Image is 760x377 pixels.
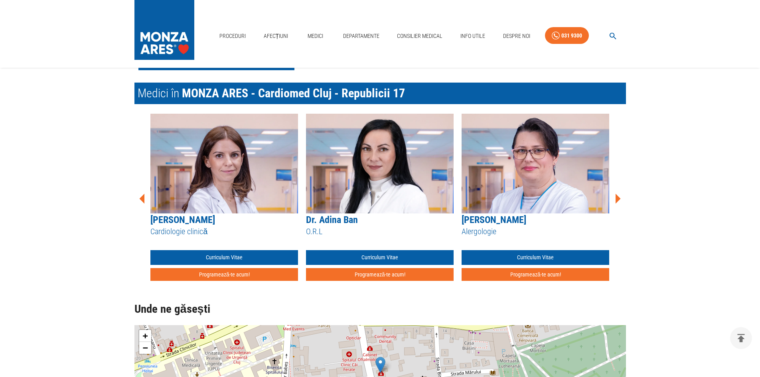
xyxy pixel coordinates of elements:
span: − [142,343,148,353]
h5: Alergologie [462,226,609,237]
a: Afecțiuni [261,28,292,44]
a: Despre Noi [500,28,533,44]
img: Marker [375,357,385,373]
h5: O.R.L [306,226,454,237]
a: Zoom in [139,330,151,342]
button: delete [730,327,752,349]
a: Zoom out [139,342,151,354]
a: Curriculum Vitae [306,250,454,265]
img: Dr. Adina Ban [306,114,454,213]
button: Programează-te acum! [150,268,298,281]
a: Departamente [340,28,383,44]
h2: Unde ne găsești [134,303,626,316]
span: MONZA ARES - Cardiomed Cluj - Republicii 17 [182,86,405,100]
a: Medici [303,28,328,44]
a: [PERSON_NAME] [462,214,526,225]
a: Proceduri [216,28,249,44]
a: Consilier Medical [394,28,446,44]
span: + [142,331,148,341]
a: Info Utile [457,28,488,44]
a: Dr. Adina Ban [306,214,358,225]
button: Programează-te acum! [462,268,609,281]
img: Dr. Georgeta Boboș [462,114,609,213]
a: [PERSON_NAME] [150,214,215,225]
h2: Medici în [134,83,626,104]
button: Programează-te acum! [306,268,454,281]
h5: Cardiologie clinică [150,226,298,237]
a: 031 9300 [545,27,589,44]
a: Curriculum Vitae [150,250,298,265]
a: Curriculum Vitae [462,250,609,265]
div: 031 9300 [561,31,582,41]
